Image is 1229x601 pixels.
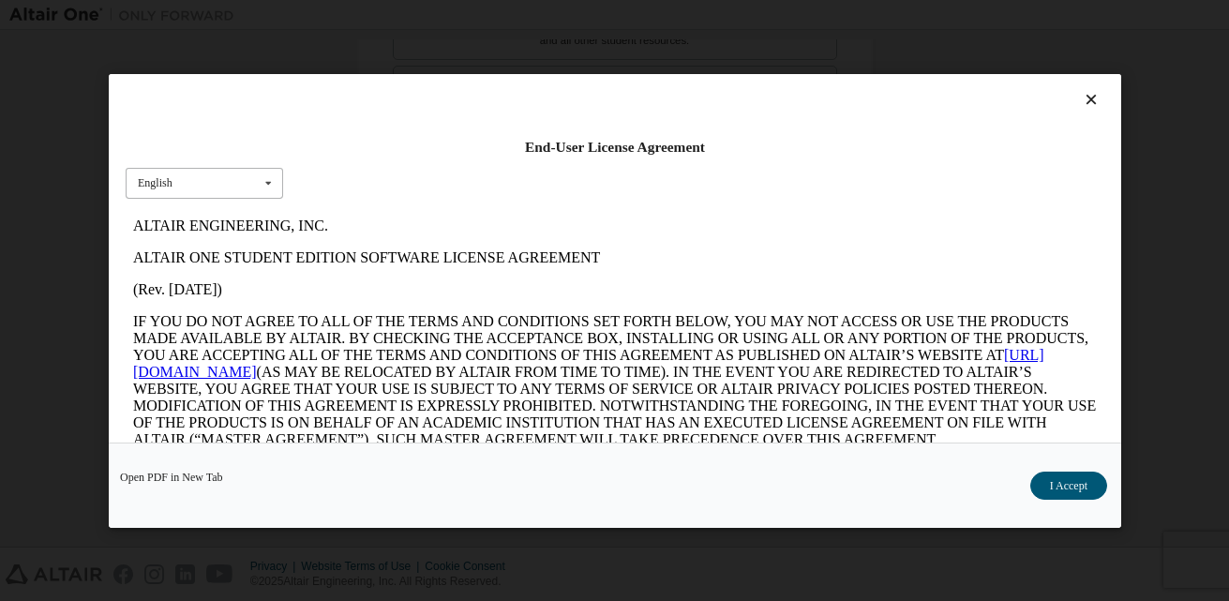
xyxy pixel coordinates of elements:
[7,137,919,170] a: [URL][DOMAIN_NAME]
[120,471,223,482] a: Open PDF in New Tab
[7,103,971,238] p: IF YOU DO NOT AGREE TO ALL OF THE TERMS AND CONDITIONS SET FORTH BELOW, YOU MAY NOT ACCESS OR USE...
[7,8,971,24] p: ALTAIR ENGINEERING, INC.
[1029,471,1106,499] button: I Accept
[138,177,172,188] div: English
[7,253,971,321] p: This Altair One Student Edition Software License Agreement (“Agreement”) is between Altair Engine...
[126,138,1104,157] div: End-User License Agreement
[7,71,971,88] p: (Rev. [DATE])
[7,39,971,56] p: ALTAIR ONE STUDENT EDITION SOFTWARE LICENSE AGREEMENT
